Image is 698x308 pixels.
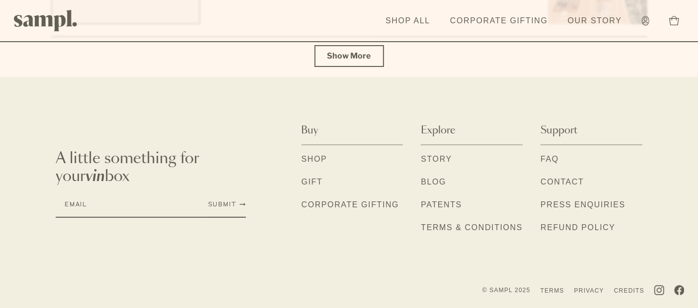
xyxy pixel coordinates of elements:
[482,286,531,294] li: © Sampl 2025
[674,285,684,295] img: Facebook
[208,200,246,208] button: Submit Newsletter Signup
[302,123,318,137] span: Buy
[563,10,627,32] a: Our Story
[654,285,684,295] ul: social links
[421,117,523,145] button: Explore
[541,199,625,212] a: Press Enquiries
[614,287,644,295] a: Credits
[541,222,616,235] a: Refund Policy
[14,10,78,31] img: Sampl logo
[421,176,446,189] a: Blog
[421,145,523,250] div: Explore
[654,285,664,295] img: Instagram
[421,123,456,137] span: Explore
[541,117,642,145] button: Support
[445,10,553,32] a: Corporate Gifting
[302,199,399,212] a: Corporate Gifting
[302,145,403,228] div: Buy
[56,150,246,185] p: A little something for your box
[314,45,384,67] button: Show more reviews
[302,153,327,166] a: Shop
[302,117,403,145] button: Buy
[541,287,564,295] a: Terms
[541,123,577,137] span: Support
[381,10,435,32] a: Shop All
[302,176,323,189] a: Gift
[541,145,642,250] div: Support
[482,284,644,296] ul: policy links
[574,287,604,295] a: Privacy
[421,153,452,166] a: Story
[541,153,559,166] a: FAQ
[541,176,584,189] a: Contact
[421,199,462,212] a: Patents
[85,169,105,184] em: vin
[421,222,523,235] a: Terms & Conditions
[327,51,371,61] span: Show More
